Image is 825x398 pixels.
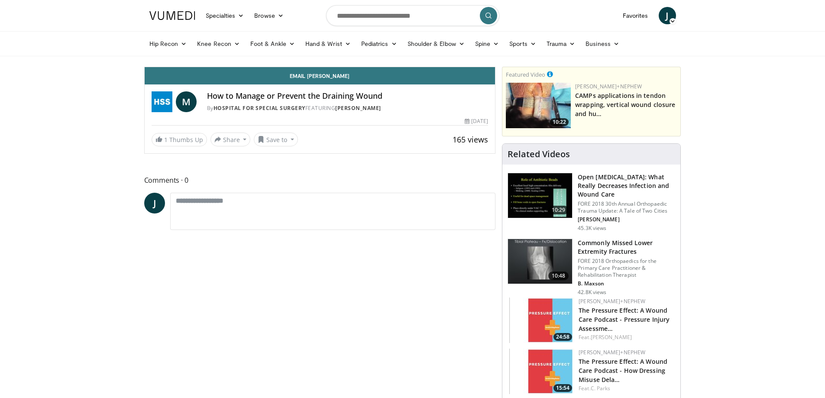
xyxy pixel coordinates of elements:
[591,333,632,341] a: [PERSON_NAME]
[254,133,298,146] button: Save to
[504,35,541,52] a: Sports
[300,35,356,52] a: Hand & Wrist
[402,35,470,52] a: Shoulder & Elbow
[508,173,675,232] a: 10:29 Open [MEDICAL_DATA]: What Really Decreases Infection and Wound Care FORE 2018 30th Annual O...
[509,298,574,343] a: 24:58
[207,104,489,112] div: By FEATURING
[575,91,675,118] a: CAMPs applications in tendon wrapping, vertical wound closure and hu…
[201,7,249,24] a: Specialties
[591,385,611,392] a: C. Parks
[508,239,675,296] a: 10:48 Commonly Missed Lower Extremity Fractures FORE 2018 Orthopaedics for the Primary Care Pract...
[509,349,574,394] img: 61e02083-5525-4adc-9284-c4ef5d0bd3c4.150x105_q85_crop-smart_upscale.jpg
[508,239,572,284] img: 4aa379b6-386c-4fb5-93ee-de5617843a87.150x105_q85_crop-smart_upscale.jpg
[578,280,675,287] p: B. Maxson
[506,71,545,78] small: Featured Video
[176,91,197,112] a: M
[144,193,165,214] a: J
[145,67,495,84] a: Email [PERSON_NAME]
[553,384,572,392] span: 15:54
[578,289,606,296] p: 42.8K views
[508,149,570,159] h4: Related Videos
[578,225,606,232] p: 45.3K views
[579,333,673,341] div: Feat.
[548,272,569,280] span: 10:48
[579,306,670,333] a: The Pressure Effect: A Wound Care Podcast - Pressure Injury Assessme…
[506,83,571,128] img: 2677e140-ee51-4d40-a5f5-4f29f195cc19.150x105_q85_crop-smart_upscale.jpg
[578,201,675,214] p: FORE 2018 30th Annual Orthopaedic Trauma Update: A Tale of Two Cities
[578,216,675,223] p: [PERSON_NAME]
[152,133,207,146] a: 1 Thumbs Up
[249,7,289,24] a: Browse
[579,298,645,305] a: [PERSON_NAME]+Nephew
[579,385,673,392] div: Feat.
[541,35,581,52] a: Trauma
[578,173,675,199] h3: Open [MEDICAL_DATA]: What Really Decreases Infection and Wound Care
[578,258,675,278] p: FORE 2018 Orthopaedics for the Primary Care Practitioner & Rehabilitation Therapist
[618,7,654,24] a: Favorites
[578,239,675,256] h3: Commonly Missed Lower Extremity Fractures
[144,35,192,52] a: Hip Recon
[453,134,488,145] span: 165 views
[152,91,172,112] img: Hospital for Special Surgery
[335,104,381,112] a: [PERSON_NAME]
[579,349,645,356] a: [PERSON_NAME]+Nephew
[465,117,488,125] div: [DATE]
[580,35,624,52] a: Business
[245,35,300,52] a: Foot & Ankle
[164,136,168,144] span: 1
[214,104,305,112] a: Hospital for Special Surgery
[553,333,572,341] span: 24:58
[548,206,569,214] span: 10:29
[550,118,569,126] span: 10:22
[659,7,676,24] a: J
[579,357,667,384] a: The Pressure Effect: A Wound Care Podcast - How Dressing Misuse Dela…
[144,175,496,186] span: Comments 0
[192,35,245,52] a: Knee Recon
[470,35,504,52] a: Spine
[575,83,642,90] a: [PERSON_NAME]+Nephew
[149,11,195,20] img: VuMedi Logo
[506,83,571,128] a: 10:22
[356,35,402,52] a: Pediatrics
[326,5,499,26] input: Search topics, interventions
[508,173,572,218] img: ded7be61-cdd8-40fc-98a3-de551fea390e.150x105_q85_crop-smart_upscale.jpg
[207,91,489,101] h4: How to Manage or Prevent the Draining Wound
[509,298,574,343] img: 2a658e12-bd38-46e9-9f21-8239cc81ed40.150x105_q85_crop-smart_upscale.jpg
[509,349,574,394] a: 15:54
[210,133,251,146] button: Share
